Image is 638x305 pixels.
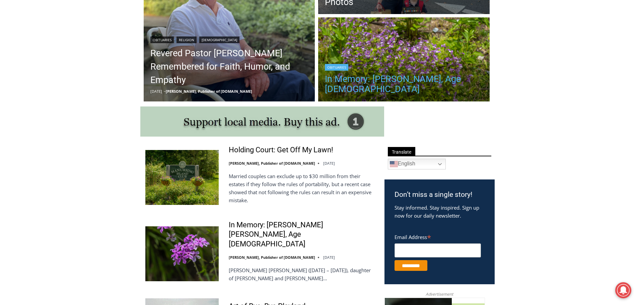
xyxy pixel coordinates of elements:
a: Holding Court: Get Off My Lawn! [229,145,333,155]
a: Open Tues. - Sun. [PHONE_NUMBER] [0,67,67,83]
img: en [390,160,398,168]
a: English [388,159,446,169]
a: Read More In Memory: Adele Arrigale, Age 90 [318,17,490,103]
p: [PERSON_NAME] [PERSON_NAME] ([DATE] – [DATE]), daughter of [PERSON_NAME] and [PERSON_NAME]… [229,266,376,282]
a: In Memory: [PERSON_NAME], Age [DEMOGRAPHIC_DATA] [325,74,483,94]
img: In Memory: Barbara Porter Schofield, Age 90 [145,226,219,281]
div: "[PERSON_NAME]'s draw is the fine variety of pristine raw fish kept on hand" [69,42,98,80]
time: [DATE] [323,161,335,166]
img: support local media, buy this ad [140,106,384,137]
span: Open Tues. - Sun. [PHONE_NUMBER] [2,69,66,94]
span: Translate [388,147,415,156]
img: Holding Court: Get Off My Lawn! [145,150,219,205]
span: Advertisement [419,291,460,297]
time: [DATE] [323,255,335,260]
a: Revered Pastor [PERSON_NAME] Remembered for Faith, Humor, and Empathy [150,47,308,87]
a: Religion [176,36,197,43]
span: Intern @ [DOMAIN_NAME] [175,67,310,82]
p: Stay informed. Stay inspired. Sign up now for our daily newsletter. [395,204,485,220]
a: [DEMOGRAPHIC_DATA] [199,36,239,43]
a: In Memory: [PERSON_NAME] [PERSON_NAME], Age [DEMOGRAPHIC_DATA] [229,220,376,249]
label: Email Address [395,230,481,242]
time: [DATE] [150,89,162,94]
a: [PERSON_NAME], Publisher of [DOMAIN_NAME] [166,89,252,94]
p: Married couples can exclude up to $30 million from their estates if they follow the rules of port... [229,172,376,204]
a: Obituaries [325,64,348,71]
h3: Don’t miss a single story! [395,189,485,200]
span: – [164,89,166,94]
a: Obituaries [150,36,174,43]
div: | | [150,35,308,43]
a: [PERSON_NAME], Publisher of [DOMAIN_NAME] [229,255,315,260]
a: [PERSON_NAME], Publisher of [DOMAIN_NAME] [229,161,315,166]
a: Intern @ [DOMAIN_NAME] [161,65,325,83]
div: "We would have speakers with experience in local journalism speak to us about their experiences a... [169,0,316,65]
img: (PHOTO: Kim Eierman of EcoBeneficial designed and oversaw the installation of native plant beds f... [318,17,490,103]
